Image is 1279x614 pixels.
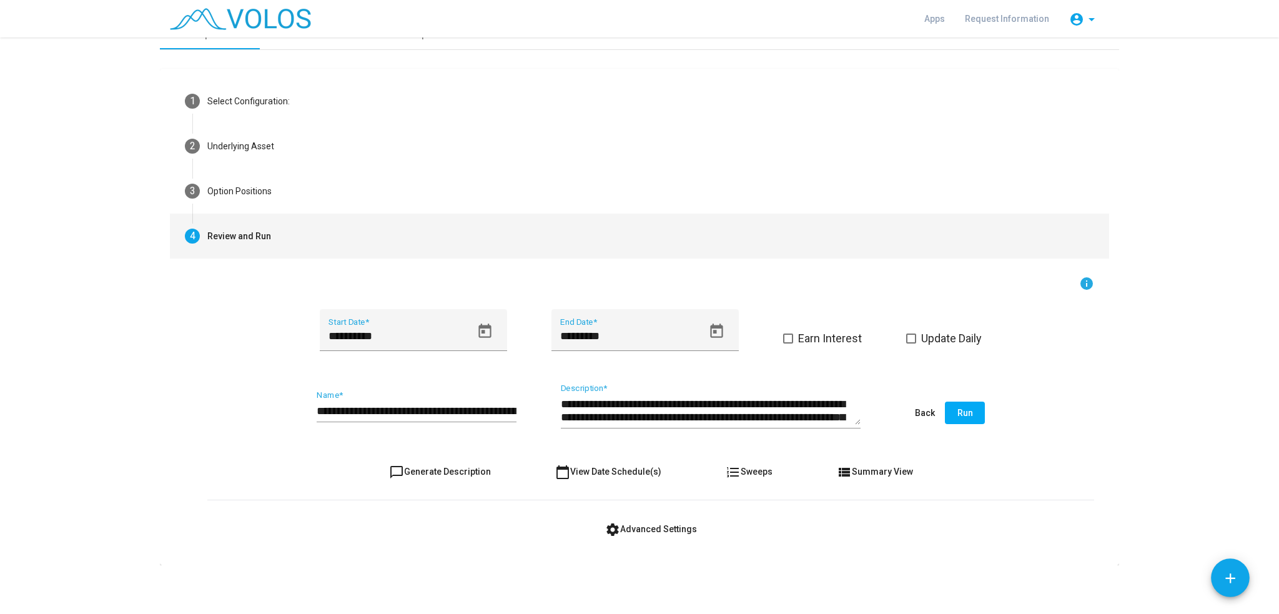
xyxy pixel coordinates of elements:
[837,465,852,480] mat-icon: view_list
[389,467,491,477] span: Generate Description
[190,95,195,107] span: 1
[605,524,697,534] span: Advanced Settings
[726,467,773,477] span: Sweeps
[190,230,195,242] span: 4
[798,331,862,346] span: Earn Interest
[914,7,955,30] a: Apps
[207,95,290,108] div: Select Configuration:
[389,465,404,480] mat-icon: chat_bubble_outline
[190,140,195,152] span: 2
[379,460,501,483] button: Generate Description
[207,185,272,198] div: Option Positions
[1222,570,1238,587] mat-icon: add
[726,465,741,480] mat-icon: format_list_numbered
[207,140,274,153] div: Underlying Asset
[1211,558,1250,597] button: Add icon
[595,518,707,540] button: Advanced Settings
[190,185,195,197] span: 3
[921,331,982,346] span: Update Daily
[207,230,271,243] div: Review and Run
[555,467,661,477] span: View Date Schedule(s)
[545,460,671,483] button: View Date Schedule(s)
[957,408,973,418] span: Run
[703,317,731,345] button: Open calendar
[945,402,985,424] button: Run
[837,467,913,477] span: Summary View
[1079,276,1094,291] mat-icon: info
[827,460,923,483] button: Summary View
[905,402,945,424] button: Back
[605,522,620,537] mat-icon: settings
[924,14,945,24] span: Apps
[555,465,570,480] mat-icon: calendar_today
[471,317,499,345] button: Open calendar
[716,460,783,483] button: Sweeps
[965,14,1049,24] span: Request Information
[1069,12,1084,27] mat-icon: account_circle
[915,408,935,418] span: Back
[955,7,1059,30] a: Request Information
[1084,12,1099,27] mat-icon: arrow_drop_down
